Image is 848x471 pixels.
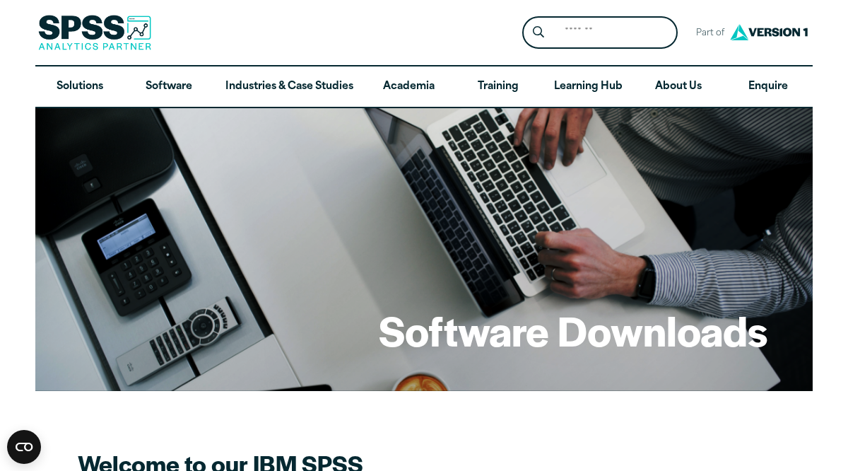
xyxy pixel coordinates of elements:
img: Version1 Logo [726,19,811,45]
span: Part of [689,23,726,44]
button: Search magnifying glass icon [526,20,552,46]
a: Software [124,66,213,107]
a: Industries & Case Studies [214,66,365,107]
a: Learning Hub [543,66,634,107]
a: Training [454,66,543,107]
a: Enquire [724,66,813,107]
a: Solutions [35,66,124,107]
form: Site Header Search Form [522,16,678,50]
svg: Search magnifying glass icon [533,26,544,38]
button: Open CMP widget [7,430,41,464]
h1: Software Downloads [379,303,767,358]
a: Academia [365,66,454,107]
a: About Us [634,66,723,107]
nav: Desktop version of site main menu [35,66,813,107]
img: SPSS Analytics Partner [38,15,151,50]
